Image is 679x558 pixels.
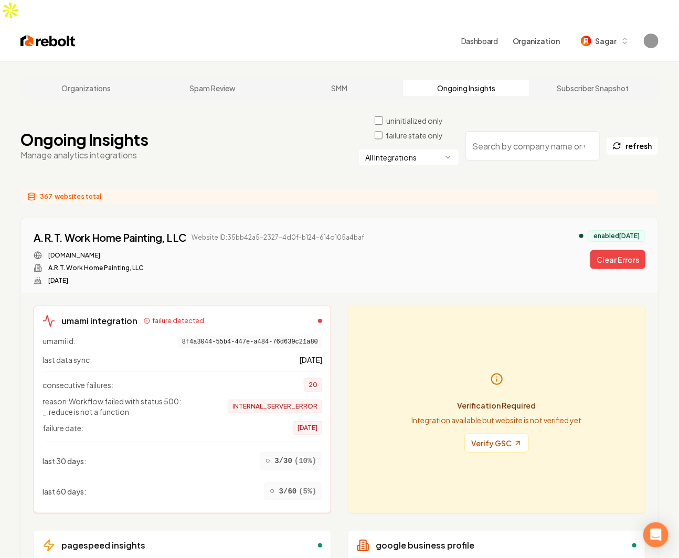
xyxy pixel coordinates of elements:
p: Integration available but website is not verified yet [412,415,582,425]
span: 8f4a3044-55b4-447e-a484-76d639c21a80 [178,336,322,348]
button: Clear Errors [590,250,645,269]
span: failure date: [43,423,83,433]
a: Verify GSC [464,434,529,453]
a: Dashboard [461,36,498,46]
div: Website [34,251,364,260]
span: 367 [40,192,52,201]
h3: pagespeed insights [61,539,145,552]
p: Verification Required [412,400,582,411]
div: analytics enabled [579,234,583,238]
span: ( 5 %) [299,486,316,497]
div: Open Intercom Messenger [643,522,669,548]
div: 3/60 [264,482,322,500]
button: refresh [606,136,659,155]
input: Search by company name or website ID [465,131,600,160]
div: 3/30 [260,452,322,470]
span: failure detected [152,317,204,325]
div: enabled [DATE] [588,230,645,242]
span: last 30 days : [43,456,87,466]
button: Open user button [644,34,659,48]
a: Subscriber Snapshot [529,80,656,96]
span: ○ [270,485,275,498]
a: [DOMAIN_NAME] [48,251,100,260]
span: Sagar [596,36,617,47]
img: Sagar [581,36,591,46]
a: Spam Review [150,80,277,96]
label: uninitialized only [386,115,443,126]
h3: google business profile [376,539,474,552]
p: Manage analytics integrations [20,149,148,162]
label: failure state only [386,130,443,141]
span: last data sync: [43,355,92,365]
a: SMM [276,80,403,96]
h3: umami integration [61,315,137,327]
span: last 60 days : [43,486,87,497]
span: consecutive failures: [43,380,113,390]
span: websites total [55,192,101,201]
button: Organization [506,31,566,50]
a: Organizations [23,80,150,96]
a: A.R.T. Work Home Painting, LLC [34,230,186,245]
div: enabled [318,543,322,548]
span: ( 10 %) [294,456,316,466]
span: Website ID: 35bb42a5-2327-4d0f-b124-614d105a4baf [192,233,364,242]
div: enabled [632,543,636,548]
img: Rebolt Logo [20,34,76,48]
span: umami id: [43,336,76,348]
span: 20 [304,378,322,392]
a: Ongoing Insights [403,80,530,96]
span: [DATE] [299,355,322,365]
h1: Ongoing Insights [20,130,148,149]
span: ○ [266,455,271,467]
span: INTERNAL_SERVER_ERROR [228,400,322,413]
span: [DATE] [293,421,322,435]
div: failed [318,319,322,323]
span: reason: Workflow failed with status 500: _.reduce is not a function [43,396,210,417]
img: Sagar Soni [644,34,659,48]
